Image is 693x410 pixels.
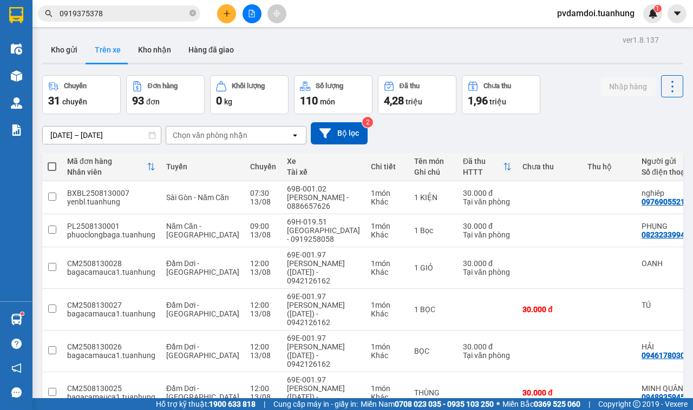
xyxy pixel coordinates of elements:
[86,37,129,63] button: Trên xe
[67,157,147,166] div: Mã đơn hàng
[414,347,452,355] div: BỌC
[587,162,631,171] div: Thu hộ
[217,4,236,23] button: plus
[320,97,335,106] span: món
[371,342,403,351] div: 1 món
[534,400,580,408] strong: 0369 525 060
[463,168,503,176] div: HTTT
[371,197,403,206] div: Khác
[672,9,682,18] span: caret-down
[166,259,239,276] span: Đầm Dơi - [GEOGRAPHIC_DATA]
[414,193,452,202] div: 1 KIỆN
[250,384,276,393] div: 12:00
[287,384,360,410] div: [PERSON_NAME] ([DATE]) - 0942126162
[166,384,239,401] span: Đầm Dơi - [GEOGRAPHIC_DATA]
[189,10,196,16] span: close-circle
[250,189,276,197] div: 07:30
[132,94,144,107] span: 93
[316,82,343,90] div: Số lượng
[43,127,161,144] input: Select a date range.
[250,222,276,230] div: 09:00
[250,393,276,401] div: 13/08
[67,197,155,206] div: yenbl.tuanhung
[462,75,540,114] button: Chưa thu1,96 triệu
[371,230,403,239] div: Khác
[589,398,590,410] span: |
[21,312,24,315] sup: 1
[146,97,160,106] span: đơn
[463,259,512,268] div: 30.000 đ
[67,301,155,309] div: CM2508130027
[623,34,659,46] div: ver 1.8.137
[371,222,403,230] div: 1 món
[414,226,452,235] div: 1 Bọc
[633,400,640,408] span: copyright
[362,117,373,128] sup: 2
[642,189,690,197] div: nghiêp
[67,189,155,197] div: BXBL2508130007
[654,5,662,12] sup: 1
[173,130,247,141] div: Chọn văn phòng nhận
[287,157,360,166] div: Xe
[287,184,360,193] div: 69B-001.02
[642,393,685,401] div: 0948935945
[371,162,403,171] div: Chi tiết
[371,189,403,197] div: 1 món
[642,230,685,239] div: 0823233994
[264,398,265,410] span: |
[60,8,187,19] input: Tìm tên, số ĐT hoặc mã đơn
[250,162,276,171] div: Chuyến
[648,9,658,18] img: icon-new-feature
[287,250,360,259] div: 69E-001.97
[62,97,87,106] span: chuyến
[287,193,360,210] div: [PERSON_NAME] - 0886657626
[463,268,512,276] div: Tại văn phòng
[273,10,280,17] span: aim
[468,94,488,107] span: 1,96
[463,197,512,206] div: Tại văn phòng
[223,10,231,17] span: plus
[656,5,659,12] span: 1
[250,309,276,318] div: 13/08
[311,122,368,144] button: Bộ lọc
[180,37,243,63] button: Hàng đã giao
[600,77,656,96] button: Nhập hàng
[45,10,53,17] span: search
[463,157,503,166] div: Đã thu
[642,384,690,393] div: MINH QUÂN
[287,342,360,368] div: [PERSON_NAME] ([DATE]) - 0942126162
[287,259,360,285] div: [PERSON_NAME] ([DATE]) - 0942126162
[250,259,276,268] div: 12:00
[406,97,422,106] span: triệu
[11,387,22,398] span: message
[250,301,276,309] div: 12:00
[371,268,403,276] div: Khác
[11,314,22,325] img: warehouse-icon
[209,400,256,408] strong: 1900 633 818
[250,342,276,351] div: 12:00
[267,4,286,23] button: aim
[483,82,511,90] div: Chưa thu
[371,309,403,318] div: Khác
[378,75,456,114] button: Đã thu4,28 triệu
[48,94,60,107] span: 31
[642,342,690,351] div: HẢI
[489,97,506,106] span: triệu
[11,70,22,82] img: warehouse-icon
[400,82,420,90] div: Đã thu
[414,157,452,166] div: Tên món
[67,384,155,393] div: CM2508130025
[463,222,512,230] div: 30.000 đ
[129,37,180,63] button: Kho nhận
[414,305,452,314] div: 1 BỌC
[642,301,690,309] div: TÚ
[166,342,239,360] span: Đầm Dơi - [GEOGRAPHIC_DATA]
[287,217,360,226] div: 69H-019.51
[287,226,360,243] div: [GEOGRAPHIC_DATA] - 0919258058
[11,97,22,109] img: warehouse-icon
[371,393,403,401] div: Khác
[67,393,155,401] div: bagacamauca1.tuanhung
[189,9,196,19] span: close-circle
[463,342,512,351] div: 30.000 đ
[11,43,22,55] img: warehouse-icon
